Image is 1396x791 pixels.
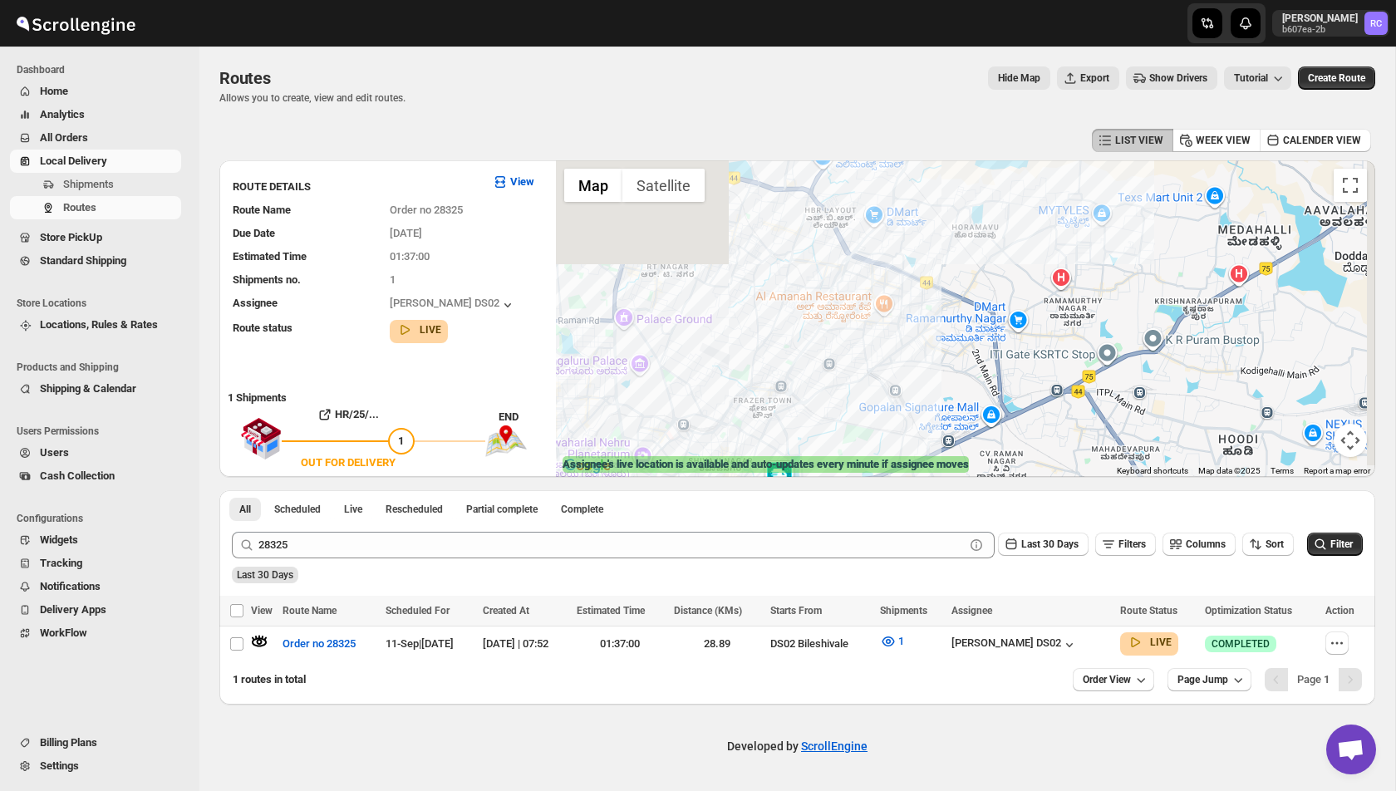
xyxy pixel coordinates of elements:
span: Products and Shipping [17,361,188,374]
button: 1 [870,628,914,655]
span: Route Status [1120,605,1177,617]
span: Scheduled [274,503,321,516]
span: Show Drivers [1149,71,1207,85]
button: Shipments [10,173,181,196]
span: Route Name [233,204,291,216]
button: Show street map [564,169,622,202]
button: Order no 28325 [273,631,366,657]
b: 1 Shipments [219,383,287,404]
span: Users [40,446,69,459]
button: LIST VIEW [1092,129,1173,152]
h3: ROUTE DETAILS [233,179,479,195]
span: 01:37:00 [390,250,430,263]
button: Widgets [10,528,181,552]
span: Order no 28325 [283,636,356,652]
span: Rescheduled [386,503,443,516]
div: 28.89 [674,636,761,652]
button: [PERSON_NAME] DS02 [951,636,1078,653]
span: Filters [1118,538,1146,550]
span: 11-Sep | [DATE] [386,637,454,650]
span: Route Name [283,605,337,617]
button: All routes [229,498,261,521]
button: LIVE [1127,634,1172,651]
span: Notifications [40,580,101,592]
img: shop.svg [240,406,282,471]
button: All Orders [10,126,181,150]
span: Scheduled For [386,605,450,617]
span: Shipments no. [233,273,301,286]
span: Action [1325,605,1354,617]
div: END [499,409,548,425]
span: Billing Plans [40,736,97,749]
span: Rahul Chopra [1364,12,1388,35]
span: Filter [1330,538,1353,550]
span: WorkFlow [40,626,87,639]
button: Export [1057,66,1119,90]
span: 1 [898,635,904,647]
p: [PERSON_NAME] [1282,12,1358,25]
span: Assignee [951,605,992,617]
span: COMPLETED [1212,637,1270,651]
span: Partial complete [466,503,538,516]
span: [DATE] [390,227,422,239]
p: Developed by [727,738,868,754]
span: Optimization Status [1205,605,1292,617]
span: Due Date [233,227,275,239]
button: WEEK VIEW [1172,129,1261,152]
span: WEEK VIEW [1196,134,1251,147]
span: Distance (KMs) [674,605,742,617]
button: Billing Plans [10,731,181,754]
span: Live [344,503,362,516]
span: Export [1080,71,1109,85]
div: OUT FOR DELIVERY [301,454,396,471]
span: Estimated Time [233,250,307,263]
button: Users [10,441,181,464]
span: CALENDER VIEW [1283,134,1361,147]
button: CALENDER VIEW [1260,129,1371,152]
div: DS02 Bileshivale [770,636,870,652]
span: Last 30 Days [1021,538,1079,550]
span: Store Locations [17,297,188,310]
nav: Pagination [1265,668,1362,691]
span: Estimated Time [577,605,645,617]
button: Create Route [1298,66,1375,90]
button: Shipping & Calendar [10,377,181,400]
div: [DATE] | 07:52 [483,636,567,652]
span: Map data ©2025 [1198,466,1261,475]
span: 1 routes in total [233,673,306,685]
span: Cash Collection [40,469,115,482]
button: User menu [1272,10,1389,37]
button: WorkFlow [10,621,181,645]
b: HR/25/... [335,408,379,420]
button: HR/25/... [282,401,415,428]
span: Assignee [233,297,278,309]
a: Open this area in Google Maps (opens a new window) [560,455,615,477]
span: Columns [1186,538,1226,550]
img: ScrollEngine [13,2,138,44]
button: Toggle fullscreen view [1334,169,1367,202]
input: Press enter after typing | Search Eg. Order no 28325 [258,532,965,558]
span: All Orders [40,131,88,144]
button: Filter [1307,533,1363,556]
b: LIVE [420,324,441,336]
span: Routes [219,68,271,88]
button: Page Jump [1167,668,1251,691]
button: Order View [1073,668,1154,691]
b: LIVE [1150,636,1172,648]
button: Last 30 Days [998,533,1089,556]
span: Order no 28325 [390,204,463,216]
span: Complete [561,503,603,516]
button: Columns [1163,533,1236,556]
div: 01:37:00 [577,636,664,652]
span: Configurations [17,512,188,525]
button: Map action label [988,66,1050,90]
span: Dashboard [17,63,188,76]
div: Open chat [1326,725,1376,774]
button: Tutorial [1224,66,1291,90]
span: Starts From [770,605,822,617]
button: Show Drivers [1126,66,1217,90]
span: Last 30 Days [237,569,293,581]
span: Shipping & Calendar [40,382,136,395]
button: Analytics [10,103,181,126]
span: Route status [233,322,292,334]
